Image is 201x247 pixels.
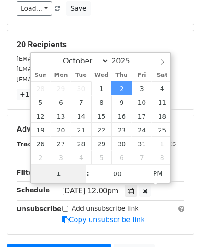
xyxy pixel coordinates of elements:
[91,150,111,164] span: November 5, 2025
[31,95,51,109] span: October 5, 2025
[17,140,47,148] strong: Tracking
[109,57,142,65] input: Year
[17,124,184,134] h5: Advanced
[91,81,111,95] span: October 1, 2025
[71,81,91,95] span: September 30, 2025
[71,95,91,109] span: October 7, 2025
[91,109,111,123] span: October 15, 2025
[152,137,172,150] span: November 1, 2025
[132,95,152,109] span: October 10, 2025
[31,123,51,137] span: October 19, 2025
[132,109,152,123] span: October 17, 2025
[132,150,152,164] span: November 7, 2025
[31,165,87,183] input: Hour
[17,55,119,62] small: [EMAIL_ADDRESS][DOMAIN_NAME]
[111,81,132,95] span: October 2, 2025
[17,1,52,16] a: Load...
[51,150,71,164] span: November 3, 2025
[17,205,62,213] strong: Unsubscribe
[17,89,55,100] a: +17 more
[111,137,132,150] span: October 30, 2025
[17,40,184,50] h5: 20 Recipients
[145,164,171,183] span: Click to toggle
[91,72,111,78] span: Wed
[111,109,132,123] span: October 16, 2025
[31,81,51,95] span: September 28, 2025
[51,123,71,137] span: October 20, 2025
[71,109,91,123] span: October 14, 2025
[31,137,51,150] span: October 26, 2025
[111,150,132,164] span: November 6, 2025
[132,81,152,95] span: October 3, 2025
[155,203,201,247] iframe: Chat Widget
[132,137,152,150] span: October 31, 2025
[152,72,172,78] span: Sat
[17,186,50,194] strong: Schedule
[111,72,132,78] span: Thu
[51,72,71,78] span: Mon
[66,1,90,16] button: Save
[71,123,91,137] span: October 21, 2025
[152,95,172,109] span: October 11, 2025
[132,72,152,78] span: Fri
[86,164,89,183] span: :
[31,109,51,123] span: October 12, 2025
[89,165,145,183] input: Minute
[152,150,172,164] span: November 8, 2025
[71,137,91,150] span: October 28, 2025
[111,123,132,137] span: October 23, 2025
[31,72,51,78] span: Sun
[51,137,71,150] span: October 27, 2025
[71,72,91,78] span: Tue
[17,65,119,72] small: [EMAIL_ADDRESS][DOMAIN_NAME]
[72,204,139,213] label: Add unsubscribe link
[91,95,111,109] span: October 8, 2025
[51,95,71,109] span: October 6, 2025
[91,123,111,137] span: October 22, 2025
[152,81,172,95] span: October 4, 2025
[132,123,152,137] span: October 24, 2025
[51,81,71,95] span: September 29, 2025
[152,109,172,123] span: October 18, 2025
[152,123,172,137] span: October 25, 2025
[91,137,111,150] span: October 29, 2025
[62,216,145,224] a: Copy unsubscribe link
[31,150,51,164] span: November 2, 2025
[51,109,71,123] span: October 13, 2025
[17,76,119,83] small: [EMAIL_ADDRESS][DOMAIN_NAME]
[62,187,119,195] span: [DATE] 12:00pm
[71,150,91,164] span: November 4, 2025
[17,169,40,176] strong: Filters
[111,95,132,109] span: October 9, 2025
